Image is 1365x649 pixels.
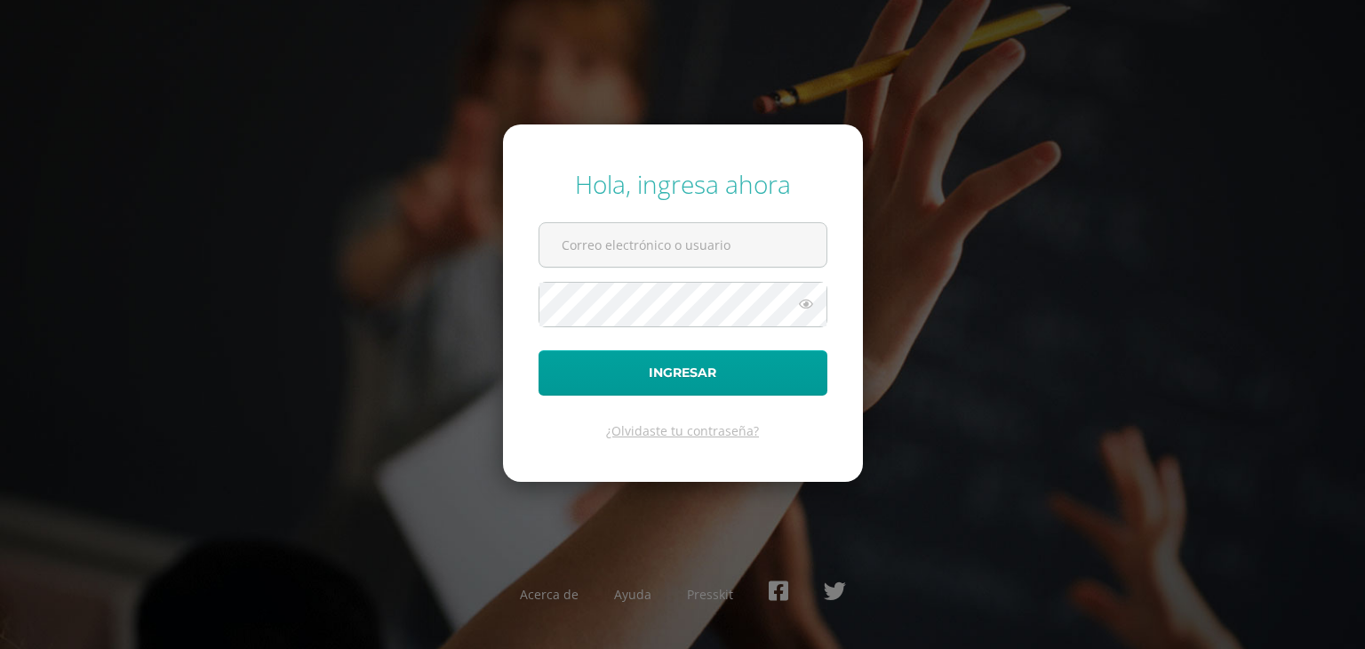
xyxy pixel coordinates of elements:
button: Ingresar [539,350,827,396]
a: Presskit [687,586,733,603]
a: ¿Olvidaste tu contraseña? [606,422,759,439]
a: Acerca de [520,586,579,603]
div: Hola, ingresa ahora [539,167,827,201]
input: Correo electrónico o usuario [539,223,826,267]
a: Ayuda [614,586,651,603]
